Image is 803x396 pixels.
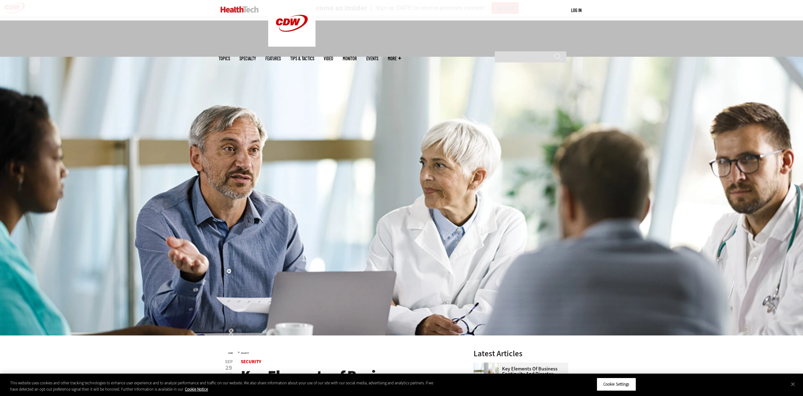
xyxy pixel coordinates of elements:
div: This website uses cookies and other tracking technologies to enhance user experience and to analy... [10,380,442,392]
span: Specialty [239,56,256,61]
a: Key Elements of Business Continuity and Disaster Recovery for Healthcare [474,366,564,381]
a: CDW [268,42,316,48]
span: Sep [225,359,233,364]
img: incident response team discusses around a table [474,363,499,388]
a: Features [265,56,281,61]
a: MonITor [343,56,357,61]
a: Events [366,56,378,61]
a: Log in [571,7,582,13]
span: More [388,56,401,61]
a: incident response team discusses around a table [474,363,502,368]
img: Home [221,6,259,13]
span: 2025 [225,371,233,376]
span: Topics [219,56,230,61]
span: 29 [225,365,233,371]
a: Home [228,352,233,354]
button: Close [786,377,800,391]
button: Cookie Settings [597,378,636,391]
div: User menu [571,7,582,14]
a: Video [324,56,333,61]
a: Security [241,358,261,365]
a: Security [241,352,249,354]
div: » [228,350,457,355]
a: Tips & Tactics [290,56,314,61]
h3: Latest Articles [474,350,568,358]
a: More information about your privacy [185,387,208,392]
